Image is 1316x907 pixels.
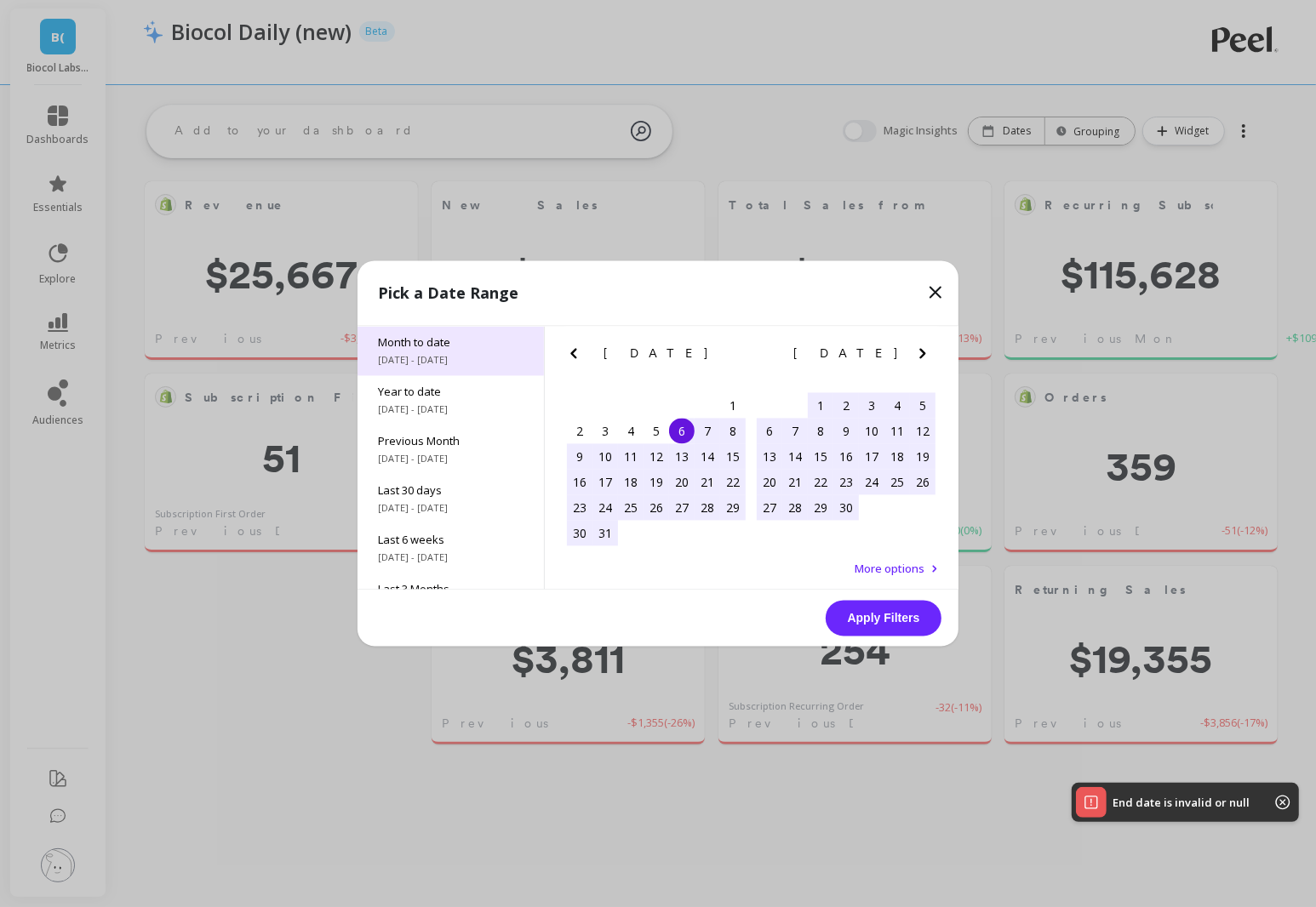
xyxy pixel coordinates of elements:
[793,347,900,361] span: [DATE]
[855,562,924,577] span: More options
[884,419,910,444] div: Choose Friday, April 11th, 2025
[618,444,644,470] div: Choose Tuesday, March 11th, 2025
[567,470,592,495] div: Choose Sunday, March 16th, 2025
[720,393,746,419] div: Choose Saturday, March 1st, 2025
[378,582,524,597] span: Last 3 Months
[618,495,644,521] div: Choose Tuesday, March 25th, 2025
[669,419,695,444] div: Choose Thursday, March 6th, 2025
[808,495,833,521] div: Choose Tuesday, April 29th, 2025
[808,419,833,444] div: Choose Tuesday, April 8th, 2025
[833,444,859,470] div: Choose Wednesday, April 16th, 2025
[808,470,833,495] div: Choose Tuesday, April 22nd, 2025
[757,444,782,470] div: Choose Sunday, April 13th, 2025
[859,419,884,444] div: Choose Thursday, April 10th, 2025
[567,444,592,470] div: Choose Sunday, March 9th, 2025
[833,495,859,521] div: Choose Wednesday, April 30th, 2025
[753,344,781,371] button: Previous Month
[695,444,720,470] div: Choose Friday, March 14th, 2025
[833,393,859,419] div: Choose Wednesday, April 2nd, 2025
[644,419,669,444] div: Choose Wednesday, March 5th, 2025
[378,551,524,565] span: [DATE] - [DATE]
[720,495,746,521] div: Choose Saturday, March 29th, 2025
[378,453,524,466] span: [DATE] - [DATE]
[808,444,833,470] div: Choose Tuesday, April 15th, 2025
[618,470,644,495] div: Choose Tuesday, March 18th, 2025
[782,419,808,444] div: Choose Monday, April 7th, 2025
[808,393,833,419] div: Choose Tuesday, April 1st, 2025
[723,344,750,371] button: Next Month
[378,533,524,548] span: Last 6 weeks
[644,495,669,521] div: Choose Wednesday, March 26th, 2025
[378,385,524,400] span: Year to date
[782,444,808,470] div: Choose Monday, April 14th, 2025
[720,470,746,495] div: Choose Saturday, March 22nd, 2025
[567,521,592,546] div: Choose Sunday, March 30th, 2025
[859,393,884,419] div: Choose Thursday, April 3rd, 2025
[378,483,524,499] span: Last 30 days
[695,495,720,521] div: Choose Friday, March 28th, 2025
[378,335,524,351] span: Month to date
[564,344,591,371] button: Previous Month
[592,419,618,444] div: Choose Monday, March 3rd, 2025
[695,419,720,444] div: Choose Friday, March 7th, 2025
[910,393,936,419] div: Choose Saturday, April 5th, 2025
[782,495,808,521] div: Choose Monday, April 28th, 2025
[592,495,618,521] div: Choose Monday, March 24th, 2025
[604,347,710,361] span: [DATE]
[618,419,644,444] div: Choose Tuesday, March 4th, 2025
[910,444,936,470] div: Choose Saturday, April 19th, 2025
[592,470,618,495] div: Choose Monday, March 17th, 2025
[720,419,746,444] div: Choose Saturday, March 8th, 2025
[669,470,695,495] div: Choose Thursday, March 20th, 2025
[757,495,782,521] div: Choose Sunday, April 27th, 2025
[669,444,695,470] div: Choose Thursday, March 13th, 2025
[910,470,936,495] div: Choose Saturday, April 26th, 2025
[859,470,884,495] div: Choose Thursday, April 24th, 2025
[913,344,940,371] button: Next Month
[833,470,859,495] div: Choose Wednesday, April 23rd, 2025
[695,470,720,495] div: Choose Friday, March 21st, 2025
[644,470,669,495] div: Choose Wednesday, March 19th, 2025
[592,521,618,546] div: Choose Monday, March 31st, 2025
[826,601,941,636] button: Apply Filters
[378,434,524,449] span: Previous Month
[833,419,859,444] div: Choose Wednesday, April 9th, 2025
[592,444,618,470] div: Choose Monday, March 10th, 2025
[567,419,592,444] div: Choose Sunday, March 2nd, 2025
[378,354,524,368] span: [DATE] - [DATE]
[757,470,782,495] div: Choose Sunday, April 20th, 2025
[378,282,518,305] p: Pick a Date Range
[378,502,524,516] span: [DATE] - [DATE]
[884,444,910,470] div: Choose Friday, April 18th, 2025
[720,444,746,470] div: Choose Saturday, March 15th, 2025
[757,419,782,444] div: Choose Sunday, April 6th, 2025
[782,470,808,495] div: Choose Monday, April 21st, 2025
[1113,795,1250,810] p: End date is invalid or null
[757,393,936,521] div: month 2025-04
[567,495,592,521] div: Choose Sunday, March 23rd, 2025
[669,495,695,521] div: Choose Thursday, March 27th, 2025
[859,444,884,470] div: Choose Thursday, April 17th, 2025
[378,403,524,417] span: [DATE] - [DATE]
[884,393,910,419] div: Choose Friday, April 4th, 2025
[644,444,669,470] div: Choose Wednesday, March 12th, 2025
[884,470,910,495] div: Choose Friday, April 25th, 2025
[567,393,746,546] div: month 2025-03
[910,419,936,444] div: Choose Saturday, April 12th, 2025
